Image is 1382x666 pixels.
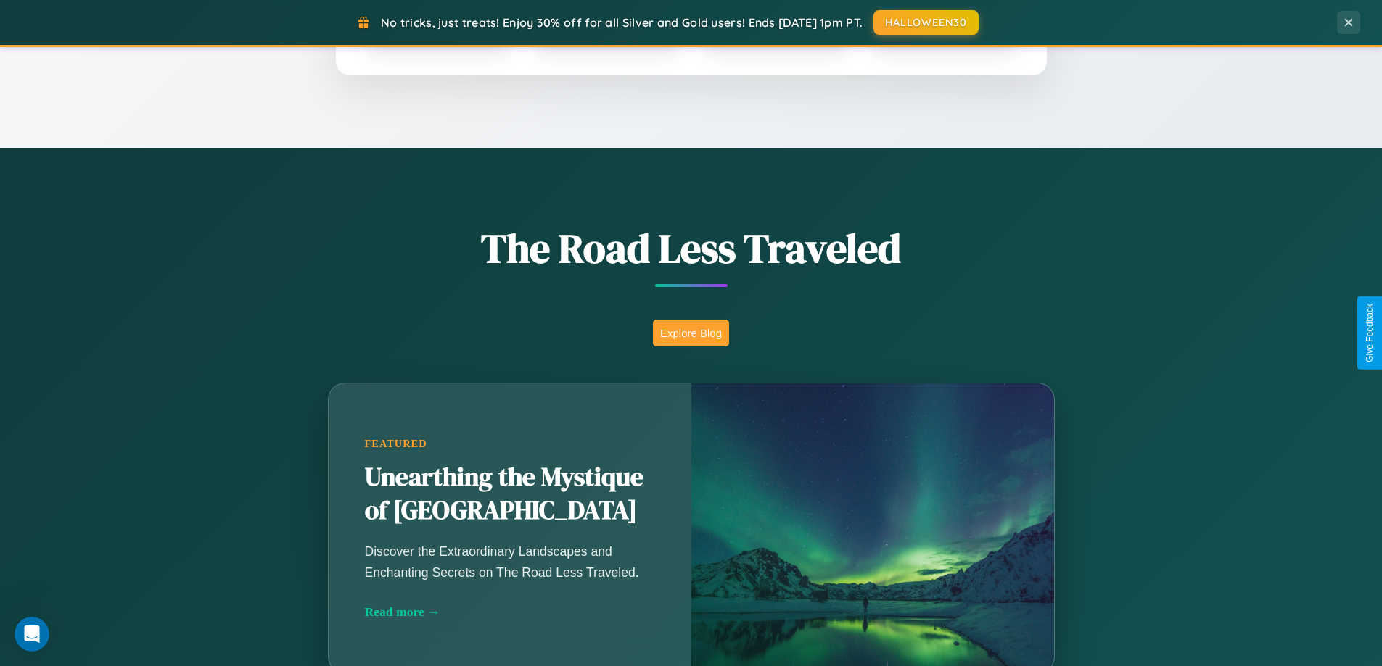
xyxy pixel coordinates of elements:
iframe: Intercom live chat [15,617,49,652]
h1: The Road Less Traveled [256,220,1127,276]
div: Give Feedback [1365,304,1375,362]
div: Featured [365,438,655,450]
button: HALLOWEEN30 [873,10,979,35]
h2: Unearthing the Mystique of [GEOGRAPHIC_DATA] [365,461,655,528]
button: Explore Blog [653,320,729,346]
p: Discover the Extraordinary Landscapes and Enchanting Secrets on The Road Less Traveled. [365,541,655,582]
span: No tricks, just treats! Enjoy 30% off for all Silver and Gold users! Ends [DATE] 1pm PT. [381,15,863,30]
div: Read more → [365,604,655,620]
